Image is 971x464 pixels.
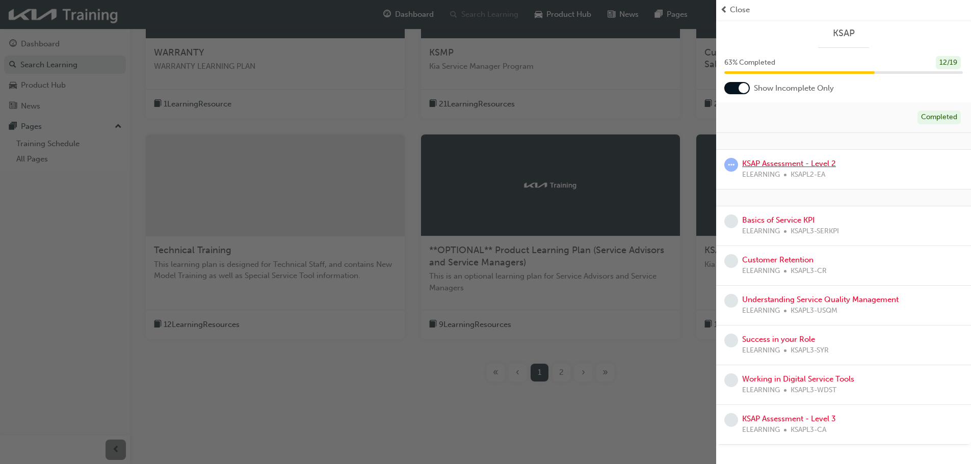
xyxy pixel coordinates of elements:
span: KSAPL3-SERKPI [791,226,839,237]
span: KSAPL3-SYR [791,345,829,357]
span: ELEARNING [742,265,780,277]
a: Understanding Service Quality Management [742,295,899,304]
span: ELEARNING [742,169,780,181]
span: 63 % Completed [724,57,775,69]
span: learningRecordVerb_NONE-icon [724,294,738,308]
span: learningRecordVerb_NONE-icon [724,254,738,268]
span: Show Incomplete Only [754,83,834,94]
button: prev-iconClose [720,4,967,16]
a: KSAP Assessment - Level 2 [742,159,836,168]
span: ELEARNING [742,305,780,317]
span: KSAPL3-WDST [791,385,836,396]
span: learningRecordVerb_ATTEMPT-icon [724,158,738,172]
span: ELEARNING [742,226,780,237]
span: learningRecordVerb_NONE-icon [724,214,738,228]
div: Completed [917,111,961,124]
span: learningRecordVerb_NONE-icon [724,413,738,427]
a: Success in your Role [742,335,815,344]
span: prev-icon [720,4,728,16]
span: learningRecordVerb_NONE-icon [724,373,738,387]
a: Customer Retention [742,255,813,264]
div: 12 / 19 [936,56,961,70]
span: KSAPL3-USQM [791,305,837,317]
span: learningRecordVerb_NONE-icon [724,334,738,347]
span: ELEARNING [742,385,780,396]
a: KSAP [724,28,963,39]
a: Basics of Service KPI [742,215,815,225]
span: ELEARNING [742,345,780,357]
span: KSAPL2-EA [791,169,825,181]
span: ELEARNING [742,424,780,436]
span: KSAPL3-CA [791,424,826,436]
span: Close [730,4,750,16]
a: Working in Digital Service Tools [742,374,854,384]
span: KSAPL3-CR [791,265,827,277]
a: KSAP Assessment - Level 3 [742,414,836,423]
